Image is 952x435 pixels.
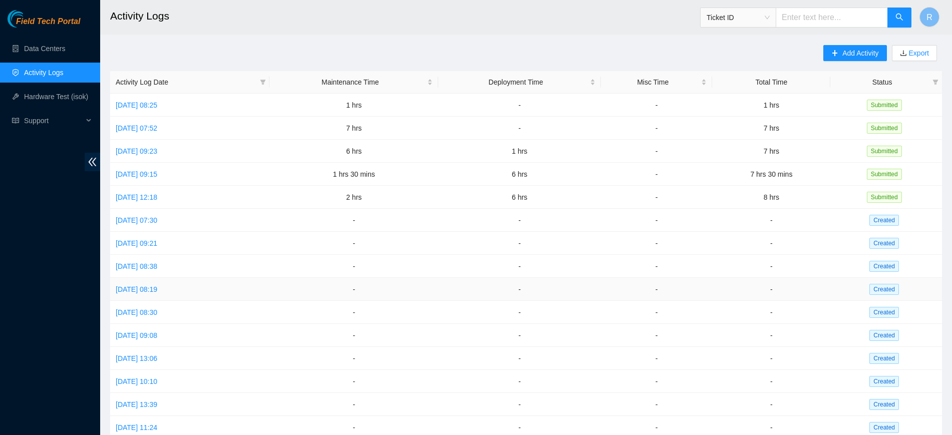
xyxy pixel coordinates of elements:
td: 1 hrs 30 mins [269,163,438,186]
td: - [438,94,601,117]
td: - [438,324,601,347]
td: 7 hrs 30 mins [712,163,830,186]
a: [DATE] 11:24 [116,423,157,431]
td: - [712,255,830,278]
a: [DATE] 09:21 [116,239,157,247]
span: Created [869,422,899,433]
td: - [601,393,713,416]
a: Export [907,49,929,57]
span: Created [869,330,899,341]
span: Submitted [867,169,902,180]
span: Status [836,77,928,88]
td: - [601,278,713,301]
a: [DATE] 07:30 [116,216,157,224]
td: - [712,347,830,370]
button: search [887,8,911,28]
td: - [601,117,713,140]
span: Submitted [867,146,902,157]
a: [DATE] 09:08 [116,331,157,339]
span: Submitted [867,100,902,111]
span: Activity Log Date [116,77,256,88]
span: Submitted [867,192,902,203]
td: - [601,255,713,278]
span: Support [24,111,83,131]
td: 7 hrs [269,117,438,140]
a: [DATE] 13:39 [116,400,157,408]
td: 1 hrs [712,94,830,117]
input: Enter text here... [776,8,888,28]
span: Ticket ID [707,10,770,25]
span: Submitted [867,123,902,134]
td: 6 hrs [269,140,438,163]
a: [DATE] 07:52 [116,124,157,132]
td: - [712,232,830,255]
img: Akamai Technologies [8,10,51,28]
span: R [926,11,932,24]
td: 1 hrs [438,140,601,163]
td: - [601,209,713,232]
td: - [438,278,601,301]
td: - [601,324,713,347]
button: downloadExport [892,45,937,61]
td: - [269,370,438,393]
td: - [438,255,601,278]
td: - [438,370,601,393]
td: - [269,347,438,370]
span: search [895,13,903,23]
td: - [712,370,830,393]
button: plusAdd Activity [823,45,886,61]
span: Created [869,215,899,226]
td: - [269,393,438,416]
span: Created [869,376,899,387]
td: - [269,324,438,347]
button: R [919,7,939,27]
a: Activity Logs [24,69,64,77]
td: - [269,232,438,255]
a: [DATE] 09:15 [116,170,157,178]
span: filter [260,79,266,85]
span: filter [258,75,268,90]
td: - [601,232,713,255]
span: filter [932,79,938,85]
td: - [712,301,830,324]
span: Field Tech Portal [16,17,80,27]
td: - [712,324,830,347]
a: [DATE] 08:30 [116,308,157,316]
span: Created [869,284,899,295]
td: - [438,393,601,416]
th: Total Time [712,71,830,94]
a: [DATE] 13:06 [116,354,157,362]
td: 6 hrs [438,186,601,209]
span: Created [869,399,899,410]
td: - [601,347,713,370]
td: - [601,301,713,324]
span: download [900,50,907,58]
td: - [269,209,438,232]
td: - [601,140,713,163]
a: [DATE] 09:23 [116,147,157,155]
td: - [269,255,438,278]
td: 8 hrs [712,186,830,209]
a: [DATE] 08:25 [116,101,157,109]
a: [DATE] 12:18 [116,193,157,201]
a: [DATE] 10:10 [116,377,157,385]
a: Data Centers [24,45,65,53]
td: - [601,186,713,209]
td: 7 hrs [712,117,830,140]
span: double-left [85,153,100,171]
span: Created [869,307,899,318]
td: - [438,117,601,140]
span: Created [869,238,899,249]
td: 7 hrs [712,140,830,163]
td: - [712,393,830,416]
td: 2 hrs [269,186,438,209]
td: 1 hrs [269,94,438,117]
td: - [438,232,601,255]
td: - [601,94,713,117]
td: - [601,370,713,393]
td: - [712,209,830,232]
td: - [601,163,713,186]
td: - [438,209,601,232]
td: - [438,301,601,324]
span: plus [831,50,838,58]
